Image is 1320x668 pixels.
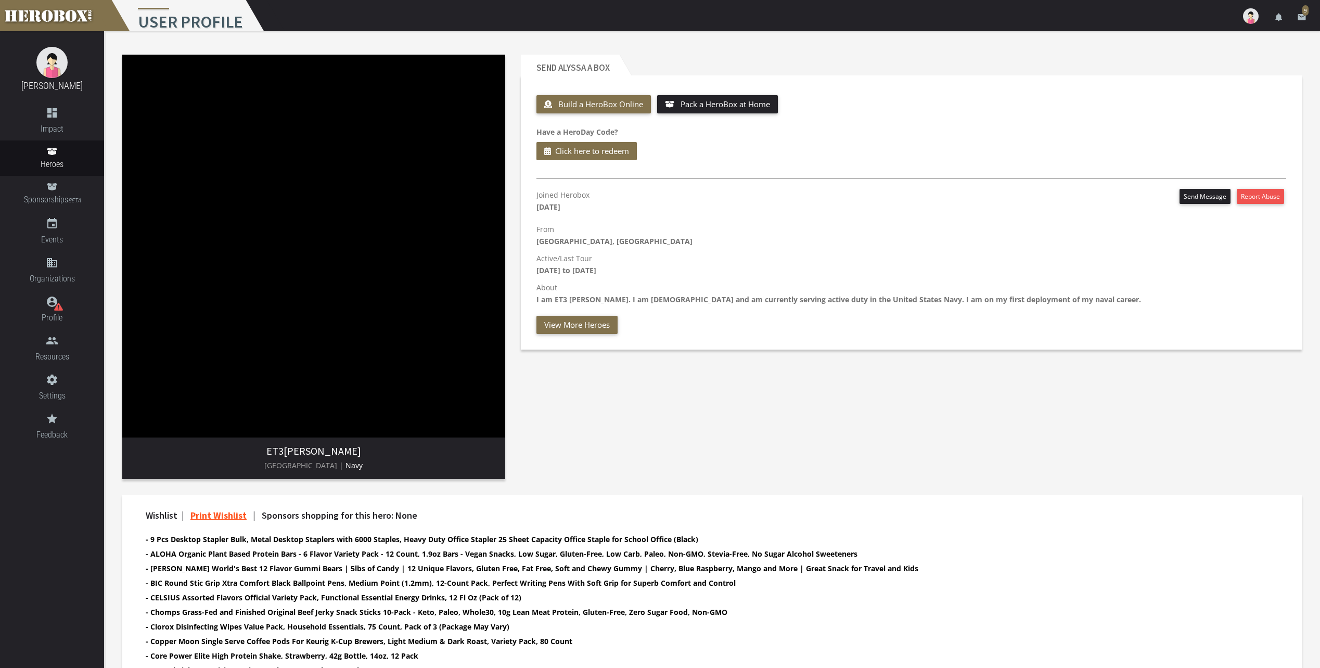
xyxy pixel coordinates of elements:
[555,145,629,158] span: Click here to redeem
[146,650,1260,662] li: Core Power Elite High Protein Shake, Strawberry, 42g Bottle, 14oz, 12 Pack
[1180,189,1231,204] button: Send Message
[521,55,619,75] h2: Send alyssa a Box
[536,142,637,160] button: Click here to redeem
[536,189,589,213] p: Joined Herobox
[657,95,778,113] button: Pack a HeroBox at Home
[146,607,727,617] b: - Chomps Grass-Fed and Finished Original Beef Jerky Snack Sticks 10-Pack - Keto, Paleo, Whole30, ...
[146,563,918,573] b: - [PERSON_NAME] World's Best 12 Flavor Gummi Bears | 5lbs of Candy | 12 Unique Flavors, Gluten Fr...
[146,510,1260,521] h4: Wishlist
[266,444,284,457] span: ET3
[68,197,81,204] small: BETA
[558,99,643,109] span: Build a HeroBox Online
[536,316,618,334] button: View More Heroes
[1237,189,1284,204] button: Report Abuse
[182,509,184,521] span: |
[36,47,68,78] img: female.jpg
[21,80,83,91] a: [PERSON_NAME]
[536,252,1286,276] p: Active/Last Tour
[262,509,417,521] span: Sponsors shopping for this hero: None
[345,460,363,470] span: Navy
[146,549,857,559] b: - ALOHA Organic Plant Based Protein Bars - 6 Flavor Variety Pack - 12 Count, 1.9oz Bars - Vegan S...
[146,606,1260,618] li: Chomps Grass-Fed and Finished Original Beef Jerky Snack Sticks 10-Pack - Keto, Paleo, Whole30, 10...
[536,202,560,212] b: [DATE]
[146,636,572,646] b: - Copper Moon Single Serve Coffee Pods For Keurig K-Cup Brewers, Light Medium & Dark Roast, Varie...
[536,294,1141,304] b: I am ET3 [PERSON_NAME]. I am [DEMOGRAPHIC_DATA] and am currently serving active duty in the Unite...
[146,533,1260,545] li: 9 Pcs Desktop Stapler Bulk, Metal Desktop Staplers with 6000 Staples, Heavy Duty Office Stapler 2...
[1274,12,1284,22] i: notifications
[146,534,698,544] b: - 9 Pcs Desktop Stapler Bulk, Metal Desktop Staplers with 6000 Staples, Heavy Duty Office Stapler...
[681,99,770,109] span: Pack a HeroBox at Home
[536,95,651,113] button: Build a HeroBox Online
[131,445,497,457] h3: [PERSON_NAME]
[146,651,418,661] b: - Core Power Elite High Protein Shake, Strawberry, 42g Bottle, 14oz, 12 Pack
[521,55,1302,350] section: Send alyssa a Box
[146,635,1260,647] li: Copper Moon Single Serve Coffee Pods For Keurig K-Cup Brewers, Light Medium & Dark Roast, Variety...
[146,621,1260,633] li: Clorox Disinfecting Wipes Value Pack, Household Essentials, 75 Count, Pack of 3 (Package May Vary)
[190,509,247,521] a: Print Wishlist
[1302,5,1309,16] span: 9
[146,548,1260,560] li: ALOHA Organic Plant Based Protein Bars - 6 Flavor Variety Pack - 12 Count, 1.9oz Bars - Vegan Sna...
[146,592,1260,603] li: CELSIUS Assorted Flavors Official Variety Pack, Functional Essential Energy Drinks, 12 Fl Oz (Pac...
[146,622,509,632] b: - Clorox Disinfecting Wipes Value Pack, Household Essentials, 75 Count, Pack of 3 (Package May Vary)
[122,55,505,438] img: image
[146,562,1260,574] li: Albanese World's Best 12 Flavor Gummi Bears | 5lbs of Candy | 12 Unique Flavors, Gluten Free, Fat...
[253,509,255,521] span: |
[146,593,521,602] b: - CELSIUS Assorted Flavors Official Variety Pack, Functional Essential Energy Drinks, 12 Fl Oz (P...
[264,460,343,470] span: [GEOGRAPHIC_DATA] |
[536,223,1286,247] p: From
[146,578,736,588] b: - BIC Round Stic Grip Xtra Comfort Black Ballpoint Pens, Medium Point (1.2mm), 12-Count Pack, Per...
[536,236,693,246] b: [GEOGRAPHIC_DATA], [GEOGRAPHIC_DATA]
[1297,12,1306,22] i: email
[146,577,1260,589] li: BIC Round Stic Grip Xtra Comfort Black Ballpoint Pens, Medium Point (1.2mm), 12-Count Pack, Perfe...
[536,265,596,275] b: [DATE] to [DATE]
[1243,8,1259,24] img: user-image
[536,281,1286,305] p: About
[536,127,618,137] b: Have a HeroDay Code?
